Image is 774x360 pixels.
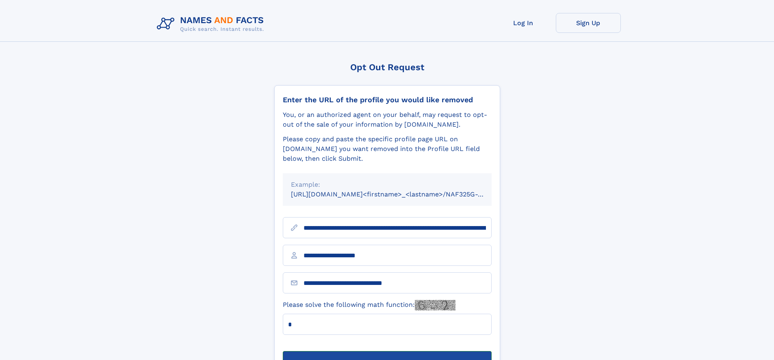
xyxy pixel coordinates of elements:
[291,180,483,190] div: Example:
[274,62,500,72] div: Opt Out Request
[283,95,492,104] div: Enter the URL of the profile you would like removed
[291,190,507,198] small: [URL][DOMAIN_NAME]<firstname>_<lastname>/NAF325G-xxxxxxxx
[283,110,492,129] div: You, or an authorized agent on your behalf, may request to opt-out of the sale of your informatio...
[491,13,556,33] a: Log In
[283,300,455,310] label: Please solve the following math function:
[283,134,492,164] div: Please copy and paste the specific profile page URL on [DOMAIN_NAME] you want removed into the Pr...
[154,13,271,35] img: Logo Names and Facts
[556,13,621,33] a: Sign Up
